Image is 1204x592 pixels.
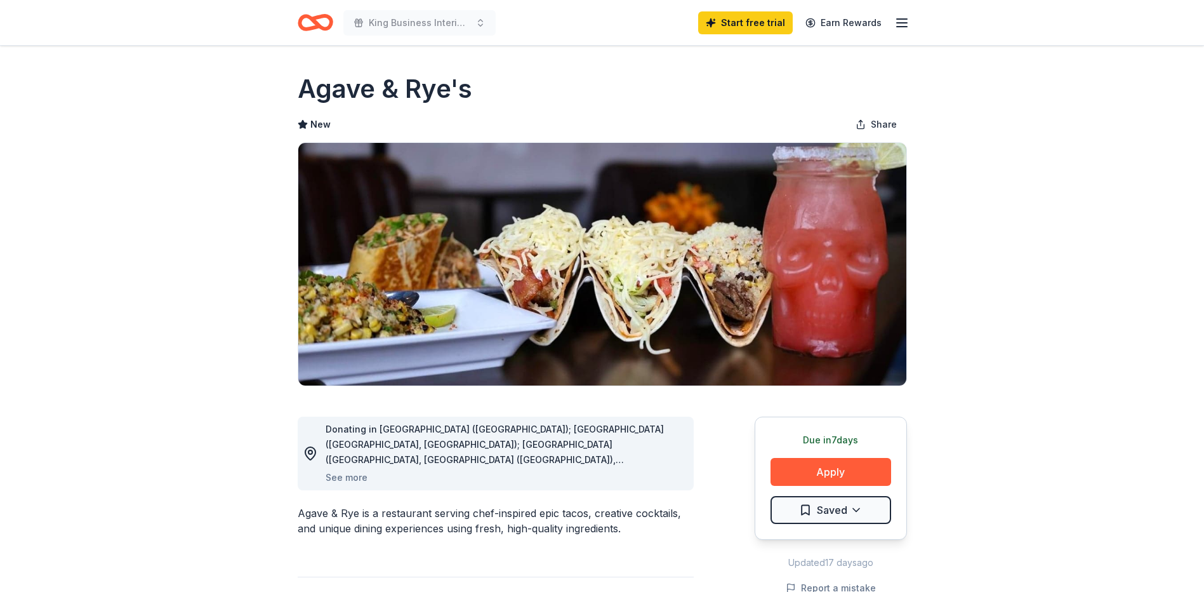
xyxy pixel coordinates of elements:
div: Updated 17 days ago [755,555,907,570]
span: New [310,117,331,132]
button: Saved [771,496,891,524]
button: See more [326,470,367,485]
a: Earn Rewards [798,11,889,34]
span: Donating in [GEOGRAPHIC_DATA] ([GEOGRAPHIC_DATA]); [GEOGRAPHIC_DATA] ([GEOGRAPHIC_DATA], [GEOGRAP... [326,424,664,541]
img: Image for Agave & Rye's [298,143,906,386]
span: Share [871,117,897,132]
h1: Agave & Rye's [298,71,472,107]
a: Start free trial [698,11,793,34]
a: Home [298,8,333,37]
button: Share [845,112,907,137]
span: King Business Interiors Create For A Cause 2025 for the Furniture bank of [GEOGRAPHIC_DATA][US_ST... [369,15,470,30]
span: Saved [817,502,847,518]
button: Apply [771,458,891,486]
button: King Business Interiors Create For A Cause 2025 for the Furniture bank of [GEOGRAPHIC_DATA][US_ST... [343,10,496,36]
div: Agave & Rye is a restaurant serving chef-inspired epic tacos, creative cocktails, and unique dini... [298,506,694,536]
div: Due in 7 days [771,433,891,448]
